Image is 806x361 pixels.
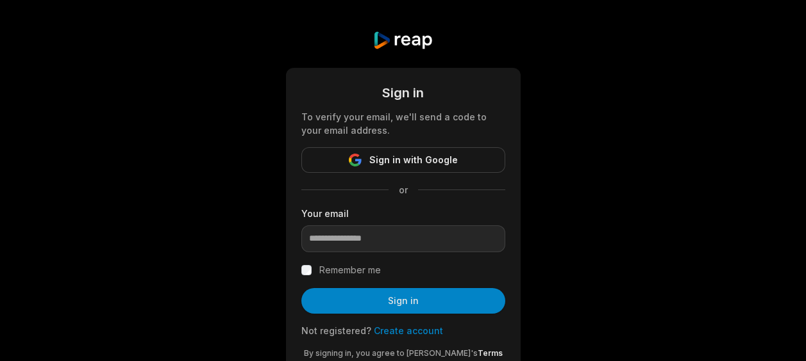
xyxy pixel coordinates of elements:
[301,288,505,314] button: Sign in
[301,110,505,137] div: To verify your email, we'll send a code to your email address.
[301,83,505,102] div: Sign in
[374,325,443,336] a: Create account
[304,348,478,358] span: By signing in, you agree to [PERSON_NAME]'s
[301,325,371,336] span: Not registered?
[369,152,458,168] span: Sign in with Google
[301,207,505,220] label: Your email
[319,262,381,278] label: Remember me
[301,147,505,173] button: Sign in with Google
[389,183,418,197] span: or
